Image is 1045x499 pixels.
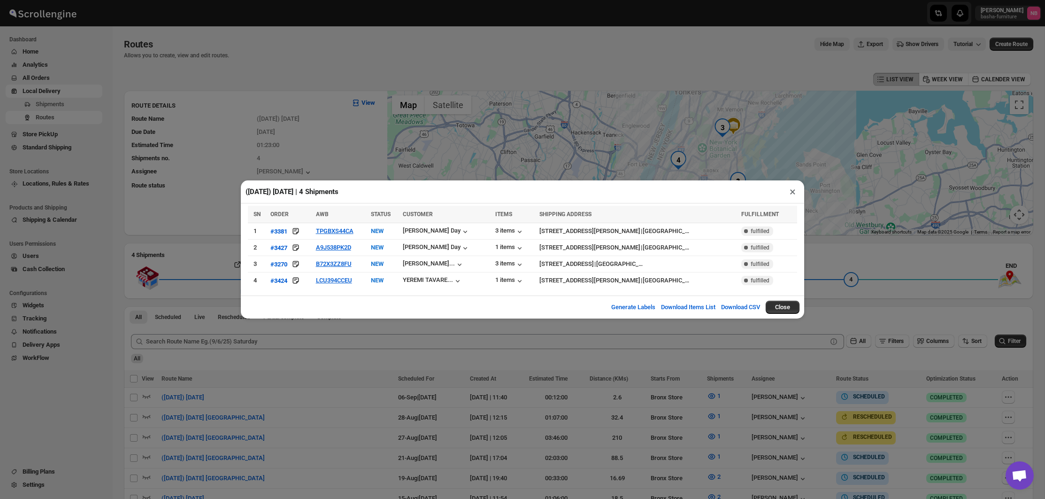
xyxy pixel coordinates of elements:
div: #3381 [270,228,287,235]
button: [PERSON_NAME] Day [403,243,470,253]
span: fulfilled [751,277,769,284]
div: YEREMI TAVARE... [403,276,453,283]
div: [STREET_ADDRESS][PERSON_NAME] [539,226,640,236]
div: | [539,243,736,252]
td: 2 [248,240,268,256]
span: NEW [371,244,384,251]
div: [STREET_ADDRESS] [539,259,594,269]
div: [GEOGRAPHIC_DATA] [643,226,692,236]
div: [PERSON_NAME]... [403,260,455,267]
td: 4 [248,273,268,289]
button: #3270 [270,259,287,269]
button: #3381 [270,226,287,236]
button: Download CSV [715,298,766,317]
button: 1 items [495,276,524,286]
button: TPGBXS44CA [316,227,353,234]
span: ORDER [270,211,289,218]
button: [PERSON_NAME]... [403,260,464,269]
span: NEW [371,227,384,234]
div: [GEOGRAPHIC_DATA] [643,243,692,252]
button: Close [766,301,799,314]
div: [STREET_ADDRESS][PERSON_NAME] [539,243,640,252]
span: AWB [316,211,329,218]
button: LCU394CCEU [316,277,352,284]
button: YEREMI TAVARE... [403,276,462,286]
button: 3 items [495,260,524,269]
span: SN [254,211,261,218]
span: CUSTOMER [403,211,433,218]
div: | [539,226,736,236]
td: 1 [248,223,268,240]
div: #3270 [270,261,287,268]
div: | [539,276,736,285]
button: A9J538PK2D [316,244,351,251]
span: FULFILLMENT [741,211,779,218]
span: NEW [371,260,384,267]
h2: ([DATE]) [DATE] | 4 Shipments [246,187,338,196]
span: STATUS [371,211,391,218]
button: B72X3ZZ8FU [316,260,352,267]
button: 3 items [495,227,524,236]
div: [GEOGRAPHIC_DATA] [643,276,692,285]
button: Generate Labels [606,298,661,317]
a: Open chat [1006,461,1034,490]
div: [GEOGRAPHIC_DATA] [596,259,646,269]
button: × [786,185,799,198]
span: NEW [371,277,384,284]
td: 3 [248,256,268,273]
span: SHIPPING ADDRESS [539,211,592,218]
span: fulfilled [751,244,769,251]
div: [STREET_ADDRESS][PERSON_NAME] [539,276,640,285]
button: #3427 [270,243,287,252]
div: | [539,259,736,269]
button: #3424 [270,276,287,285]
div: #3424 [270,277,287,284]
div: #3427 [270,244,287,251]
span: fulfilled [751,227,769,235]
button: Download Items List [655,298,721,317]
span: ITEMS [495,211,512,218]
span: fulfilled [751,260,769,268]
button: 1 items [495,243,524,253]
button: [PERSON_NAME] Day [403,227,470,236]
